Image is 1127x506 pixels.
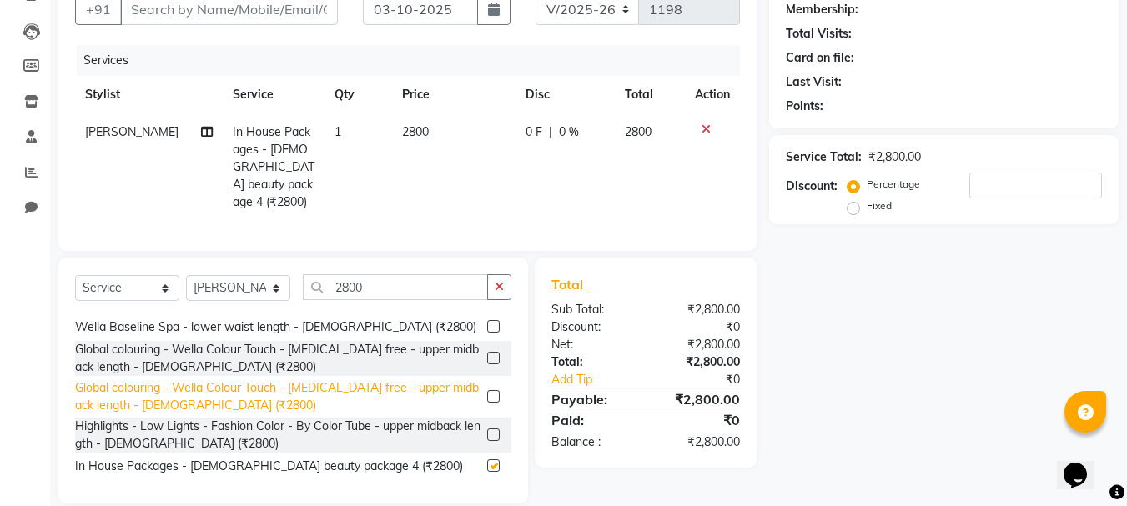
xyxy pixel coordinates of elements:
div: In House Packages - [DEMOGRAPHIC_DATA] beauty package 4 (₹2800) [75,458,463,475]
input: Search or Scan [303,274,488,300]
span: Total [551,276,590,293]
div: ₹2,800.00 [646,301,752,318]
div: Discount: [539,318,646,336]
div: Services [77,45,752,76]
div: Points: [786,98,823,115]
div: ₹2,800.00 [646,353,752,371]
span: | [549,123,552,141]
span: 2800 [402,124,429,139]
div: Balance : [539,433,646,451]
div: Card on file: [786,49,854,67]
div: Discount: [786,178,838,195]
th: Total [615,76,686,113]
span: 0 F [526,123,542,141]
label: Fixed [867,198,892,213]
div: ₹2,800.00 [646,389,752,409]
div: Paid: [539,410,646,430]
div: Highlights - Low Lights - Fashion Color - By Color Tube - upper midback length - [DEMOGRAPHIC_DAT... [75,418,480,453]
th: Stylist [75,76,223,113]
div: Sub Total: [539,301,646,318]
span: [PERSON_NAME] [85,124,179,139]
div: Membership: [786,1,858,18]
th: Price [392,76,516,113]
div: ₹0 [646,318,752,336]
div: Global colouring - Wella Colour Touch - [MEDICAL_DATA] free - upper midback length - [DEMOGRAPHIC... [75,379,480,414]
div: ₹2,800.00 [646,433,752,451]
div: Service Total: [786,148,862,166]
div: Total: [539,353,646,371]
span: 2800 [625,124,652,139]
div: Net: [539,336,646,353]
th: Action [685,76,740,113]
span: In House Packages - [DEMOGRAPHIC_DATA] beauty package 4 (₹2800) [233,124,314,209]
div: ₹0 [664,371,753,388]
div: ₹2,800.00 [868,148,921,166]
th: Disc [516,76,615,113]
span: 0 % [559,123,579,141]
div: Last Visit: [786,73,842,91]
div: Global colouring - Wella Colour Touch - [MEDICAL_DATA] free - upper midback length - [DEMOGRAPHIC... [75,341,480,376]
div: ₹2,800.00 [646,336,752,353]
div: Total Visits: [786,25,852,43]
iframe: chat widget [1057,439,1110,489]
div: ₹0 [646,410,752,430]
div: Payable: [539,389,646,409]
div: Wella Baseline Spa - lower waist length - [DEMOGRAPHIC_DATA] (₹2800) [75,318,476,336]
th: Qty [325,76,392,113]
th: Service [223,76,325,113]
a: Add Tip [539,371,663,388]
label: Percentage [867,177,920,192]
span: 1 [335,124,341,139]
